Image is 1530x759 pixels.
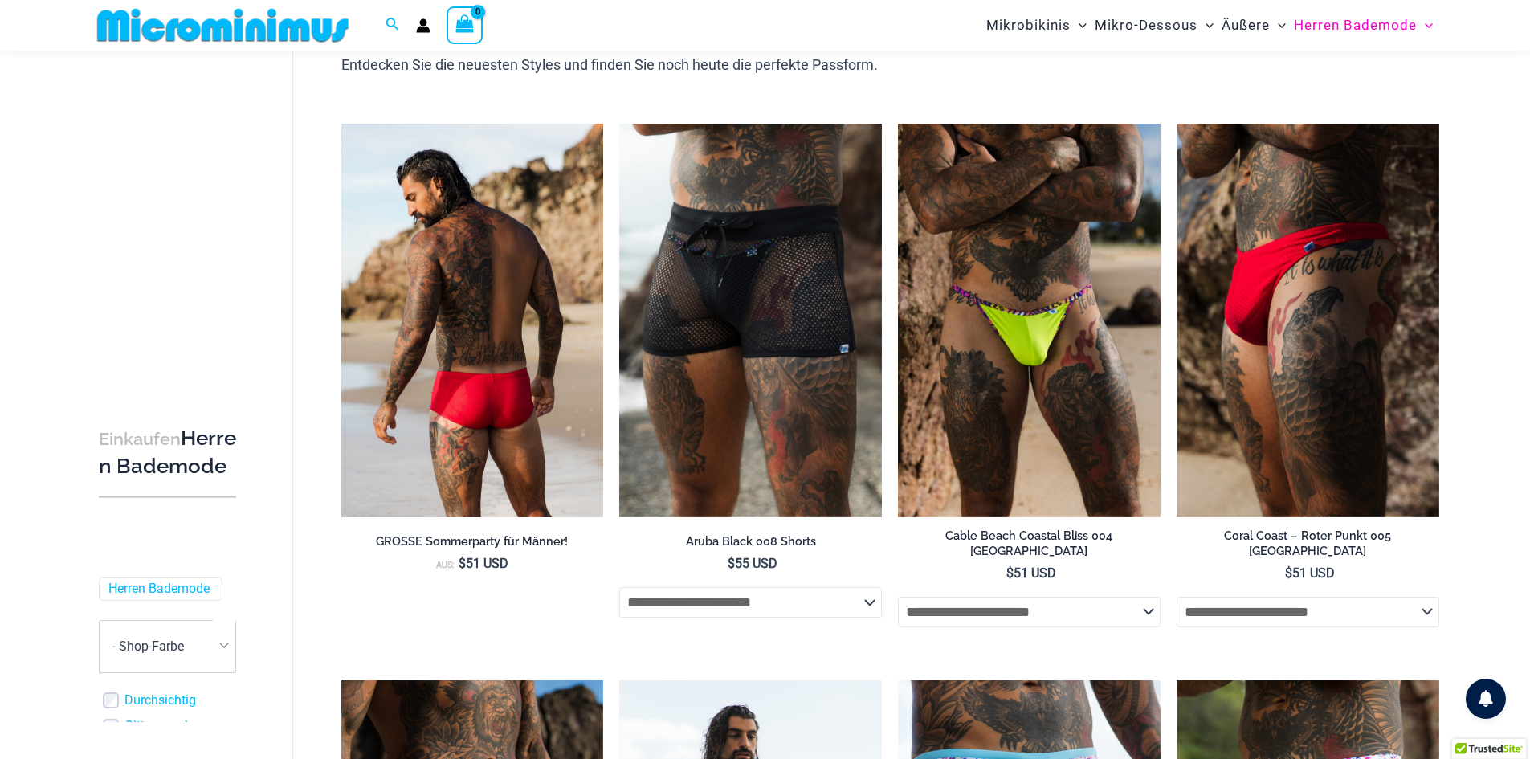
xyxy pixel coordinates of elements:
[341,124,604,517] a: Bondi Red Spot 007 Badehose 06Bondi Red Spot 007 Badehose 11Bondi Red Spot 007 Badehose 11
[99,54,243,375] iframe: TrustedSite Certified
[99,429,181,449] font: Einkaufen
[91,7,355,43] img: MM SHOP LOGO FLAT
[898,528,1161,565] a: Cable Beach Coastal Bliss 004 [GEOGRAPHIC_DATA]
[1006,565,1014,581] font: $
[619,534,882,555] a: Aruba Black 008 Shorts
[1270,5,1286,46] span: Menü umschalten
[898,124,1161,517] img: Cable Beach Coastal Bliss 004 Tanga 04
[1071,5,1087,46] span: Menü umschalten
[1095,17,1197,33] font: Mikro-Dessous
[124,692,196,708] font: Durchsichtig
[124,692,196,709] a: Durchsichtig
[1177,124,1439,517] img: Coral Coast Red Spot 005 Tanga 11
[436,560,455,570] font: Aus:
[459,556,466,571] font: $
[1218,5,1290,46] a: ÄußereMenü umschaltenMenü umschalten
[386,15,400,35] a: Link zum Suchsymbol
[735,556,777,571] font: 55 USD
[1224,528,1391,557] font: Coral Coast – Roter Punkt 005 [GEOGRAPHIC_DATA]
[341,124,604,517] img: Bondi Red Spot 007 Badehose 11
[99,426,236,478] font: Herren Bademode
[986,17,1071,33] font: Mikrobikinis
[1290,5,1437,46] a: Herren BademodeMenü umschaltenMenü umschalten
[1177,528,1439,565] a: Coral Coast – Roter Punkt 005 [GEOGRAPHIC_DATA]
[108,581,210,596] font: Herren Bademode
[1222,17,1270,33] font: Äußere
[112,639,184,654] font: - Shop-Farbe
[108,581,210,598] a: Herren Bademode
[447,6,483,43] a: Einkaufswagen anzeigen, leer
[1177,124,1439,517] a: Coral Coast Red Spot 005 Tanga 11Coral Coast Red Spot 005 Tanga 12Coral Coast Red Spot 005 Tanga 12
[1014,565,1056,581] font: 51 USD
[100,621,235,672] span: - Shop-Farbe
[1285,565,1292,581] font: $
[376,534,568,548] font: GROSSE Sommerparty für Männer!
[1417,5,1433,46] span: Menü umschalten
[1292,565,1335,581] font: 51 USD
[1197,5,1214,46] span: Menü umschalten
[686,534,816,548] font: Aruba Black 008 Shorts
[728,556,735,571] font: $
[619,124,882,517] img: Aruba Schwarz 008 Shorts 01
[1294,17,1417,33] font: Herren Bademode
[980,2,1440,48] nav: Seitennavigation
[341,534,604,555] a: GROSSE Sommerparty für Männer!
[466,556,508,571] font: 51 USD
[99,620,236,673] span: - Shop-Farbe
[1091,5,1218,46] a: Mikro-DessousMenü umschaltenMenü umschalten
[898,124,1161,517] a: Cable Beach Coastal Bliss 004 Tanga 04Cable Beach Coastal Bliss 004 Tanga 05Cable Beach Coastal B...
[124,719,198,736] a: Gittergewebe
[619,124,882,517] a: Aruba Schwarz 008 Shorts 01Aruba Schwarz 008 Shorts 02Aruba Schwarz 008 Shorts 02
[982,5,1091,46] a: MikrobikinisMenü umschaltenMenü umschalten
[416,18,430,33] a: Link zum Kontosymbol
[124,719,198,734] font: Gittergewebe
[945,528,1112,557] font: Cable Beach Coastal Bliss 004 [GEOGRAPHIC_DATA]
